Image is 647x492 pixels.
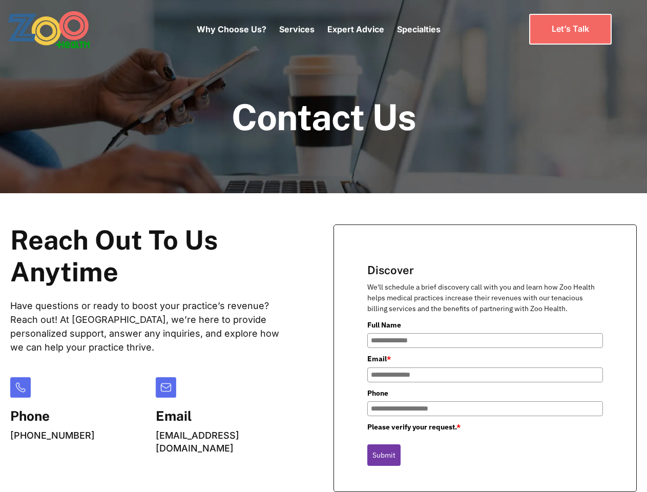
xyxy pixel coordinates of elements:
div: Services [279,8,315,51]
p: Have questions or ready to boost your practice’s revenue? Reach out! At [GEOGRAPHIC_DATA], we’re ... [10,299,293,354]
label: Please verify your request. [367,421,603,433]
h1: Contact Us [232,97,416,137]
a: [PHONE_NUMBER] [10,430,95,441]
label: Full Name [367,319,603,331]
div: Specialties [397,8,441,51]
label: Phone [367,387,603,399]
p: We'll schedule a brief discovery call with you and learn how Zoo Health helps medical practices i... [367,282,603,314]
p: Services [279,23,315,35]
a: home [8,10,118,49]
a: Let’s Talk [529,14,612,44]
h5: Email [156,408,293,424]
label: Email [367,353,603,364]
h5: Phone [10,408,95,424]
h2: Discover [367,263,603,277]
a: Expert Advice [327,24,384,34]
h2: Reach Out To Us Anytime [10,224,293,289]
a: Why Choose Us? [197,24,266,34]
a: [EMAIL_ADDRESS][DOMAIN_NAME] [156,430,239,454]
button: Submit [367,444,401,466]
a: Specialties [397,24,441,34]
